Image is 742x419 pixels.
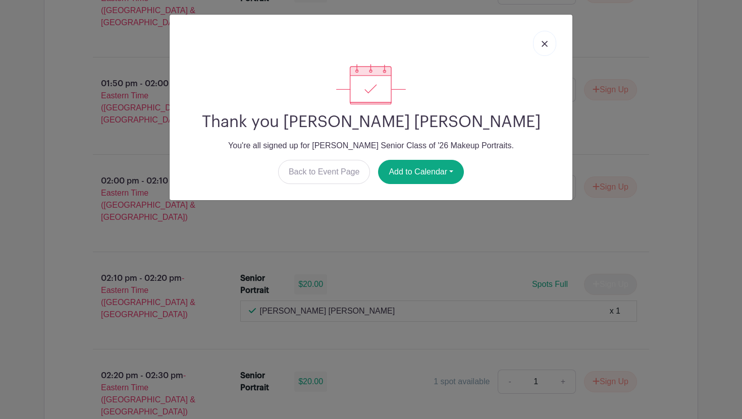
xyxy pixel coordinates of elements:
[336,64,406,104] img: signup_complete-c468d5dda3e2740ee63a24cb0ba0d3ce5d8a4ecd24259e683200fb1569d990c8.svg
[178,140,564,152] p: You're all signed up for [PERSON_NAME] Senior Class of '26 Makeup Portraits.
[378,160,464,184] button: Add to Calendar
[542,41,548,47] img: close_button-5f87c8562297e5c2d7936805f587ecaba9071eb48480494691a3f1689db116b3.svg
[278,160,370,184] a: Back to Event Page
[178,112,564,132] h2: Thank you [PERSON_NAME] [PERSON_NAME]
